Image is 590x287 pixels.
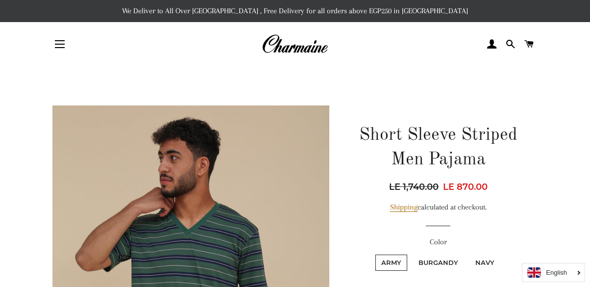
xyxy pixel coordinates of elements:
[527,267,580,278] a: English
[351,236,525,248] label: Color
[262,33,328,55] img: Charmaine Egypt
[390,203,418,212] a: Shipping
[389,180,441,194] span: LE 1,740.00
[546,269,567,276] i: English
[375,255,407,271] label: Army
[351,123,525,173] h1: Short Sleeve Striped Men Pajama
[443,182,488,192] span: LE 870.00
[351,201,525,213] div: calculated at checkout.
[413,255,464,271] label: Burgandy
[469,255,500,271] label: Navy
